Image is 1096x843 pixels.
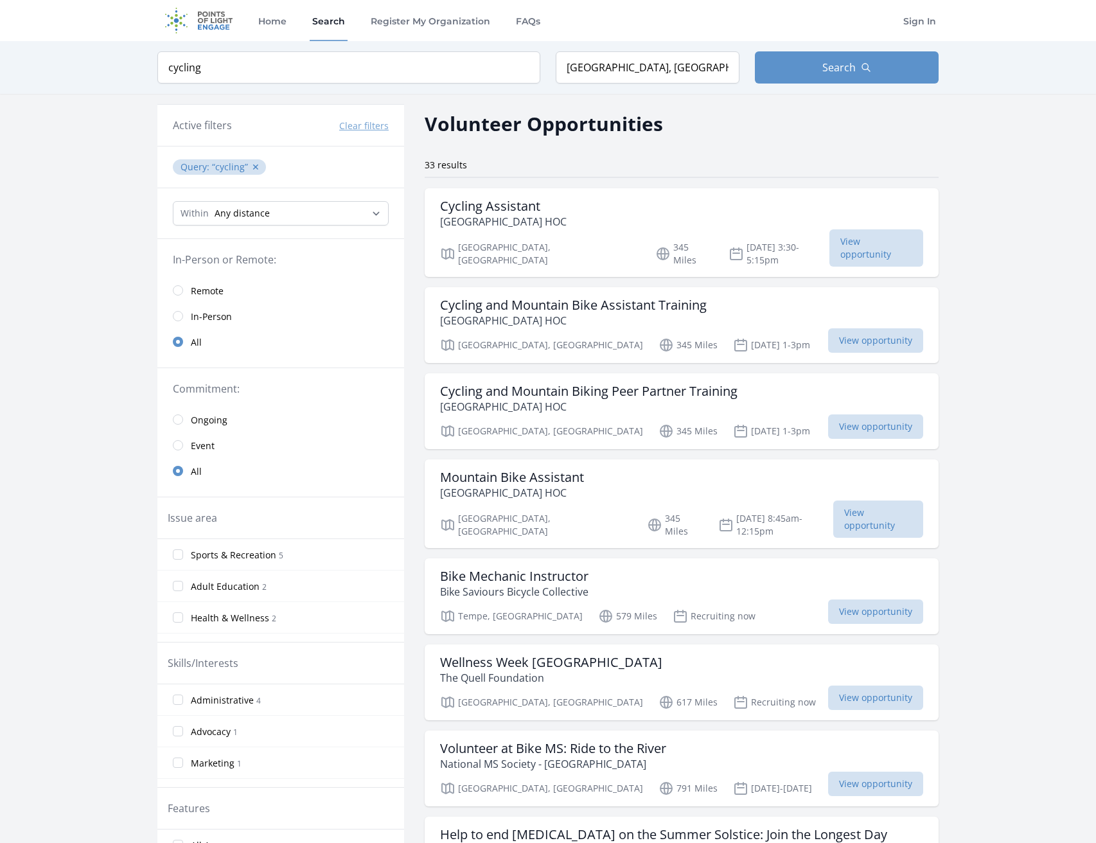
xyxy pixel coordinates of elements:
h3: Volunteer at Bike MS: Ride to the River [440,741,666,756]
input: Administrative 4 [173,695,183,705]
legend: In-Person or Remote: [173,252,389,267]
button: Clear filters [339,120,389,132]
legend: Features [168,801,210,816]
span: Health & Wellness [191,612,269,625]
h3: Cycling and Mountain Bike Assistant Training [440,297,707,313]
p: 791 Miles [658,781,718,796]
span: Query : [181,161,212,173]
p: [GEOGRAPHIC_DATA], [GEOGRAPHIC_DATA] [440,337,643,353]
span: View opportunity [828,686,923,710]
p: 579 Miles [598,608,657,624]
input: Adult Education 2 [173,581,183,591]
a: Wellness Week [GEOGRAPHIC_DATA] The Quell Foundation [GEOGRAPHIC_DATA], [GEOGRAPHIC_DATA] 617 Mil... [425,644,939,720]
span: View opportunity [828,414,923,439]
span: 2 [262,581,267,592]
span: Ongoing [191,414,227,427]
q: cycling [212,161,248,173]
p: Tempe, [GEOGRAPHIC_DATA] [440,608,583,624]
input: Location [556,51,739,84]
span: View opportunity [828,328,923,353]
span: Event [191,439,215,452]
span: View opportunity [828,772,923,796]
a: Ongoing [157,407,404,432]
input: Marketing 1 [173,758,183,768]
legend: Skills/Interests [168,655,238,671]
a: All [157,458,404,484]
a: All [157,329,404,355]
a: Cycling and Mountain Bike Assistant Training [GEOGRAPHIC_DATA] HOC [GEOGRAPHIC_DATA], [GEOGRAPHIC... [425,287,939,363]
span: 4 [256,695,261,706]
p: 345 Miles [658,337,718,353]
input: Keyword [157,51,540,84]
h3: Mountain Bike Assistant [440,470,584,485]
legend: Commitment: [173,381,389,396]
span: 1 [233,727,238,738]
span: View opportunity [833,501,923,538]
legend: Issue area [168,510,217,526]
p: 345 Miles [658,423,718,439]
p: [GEOGRAPHIC_DATA] HOC [440,485,584,501]
input: Health & Wellness 2 [173,612,183,623]
p: 345 Miles [647,512,703,538]
span: Sports & Recreation [191,549,276,562]
a: Cycling Assistant [GEOGRAPHIC_DATA] HOC [GEOGRAPHIC_DATA], [GEOGRAPHIC_DATA] 345 Miles [DATE] 3:3... [425,188,939,277]
p: [DATE] 1-3pm [733,337,810,353]
button: ✕ [252,161,260,173]
p: Recruiting now [733,695,816,710]
span: Search [822,60,856,75]
p: 345 Miles [655,241,713,267]
span: Administrative [191,694,254,707]
p: [GEOGRAPHIC_DATA] HOC [440,214,567,229]
h3: Active filters [173,118,232,133]
p: [DATE] 8:45am-12:15pm [718,512,833,538]
p: 617 Miles [658,695,718,710]
p: [GEOGRAPHIC_DATA], [GEOGRAPHIC_DATA] [440,512,632,538]
a: Bike Mechanic Instructor Bike Saviours Bicycle Collective Tempe, [GEOGRAPHIC_DATA] 579 Miles Recr... [425,558,939,634]
p: Recruiting now [673,608,756,624]
span: View opportunity [829,229,923,267]
span: View opportunity [828,599,923,624]
a: In-Person [157,303,404,329]
span: 2 [272,613,276,624]
span: Remote [191,285,224,297]
h3: Cycling and Mountain Biking Peer Partner Training [440,384,738,399]
p: [GEOGRAPHIC_DATA], [GEOGRAPHIC_DATA] [440,241,640,267]
a: Remote [157,278,404,303]
span: In-Person [191,310,232,323]
a: Event [157,432,404,458]
span: 33 results [425,159,467,171]
p: [GEOGRAPHIC_DATA] HOC [440,399,738,414]
span: 1 [237,758,242,769]
h2: Volunteer Opportunities [425,109,663,138]
p: [GEOGRAPHIC_DATA] HOC [440,313,707,328]
p: [GEOGRAPHIC_DATA], [GEOGRAPHIC_DATA] [440,695,643,710]
span: Advocacy [191,725,231,738]
p: [DATE] 1-3pm [733,423,810,439]
p: [DATE]-[DATE] [733,781,812,796]
h3: Bike Mechanic Instructor [440,569,588,584]
h3: Cycling Assistant [440,199,567,214]
span: Marketing [191,757,234,770]
p: Bike Saviours Bicycle Collective [440,584,588,599]
span: All [191,465,202,478]
span: All [191,336,202,349]
input: Sports & Recreation 5 [173,549,183,560]
p: [DATE] 3:30-5:15pm [729,241,829,267]
p: [GEOGRAPHIC_DATA], [GEOGRAPHIC_DATA] [440,423,643,439]
h3: Wellness Week [GEOGRAPHIC_DATA] [440,655,662,670]
span: Adult Education [191,580,260,593]
input: Advocacy 1 [173,726,183,736]
p: National MS Society - [GEOGRAPHIC_DATA] [440,756,666,772]
a: Mountain Bike Assistant [GEOGRAPHIC_DATA] HOC [GEOGRAPHIC_DATA], [GEOGRAPHIC_DATA] 345 Miles [DAT... [425,459,939,548]
a: Cycling and Mountain Biking Peer Partner Training [GEOGRAPHIC_DATA] HOC [GEOGRAPHIC_DATA], [GEOGR... [425,373,939,449]
span: 5 [279,550,283,561]
a: Volunteer at Bike MS: Ride to the River National MS Society - [GEOGRAPHIC_DATA] [GEOGRAPHIC_DATA]... [425,731,939,806]
button: Search [755,51,939,84]
select: Search Radius [173,201,389,226]
p: The Quell Foundation [440,670,662,686]
p: [GEOGRAPHIC_DATA], [GEOGRAPHIC_DATA] [440,781,643,796]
